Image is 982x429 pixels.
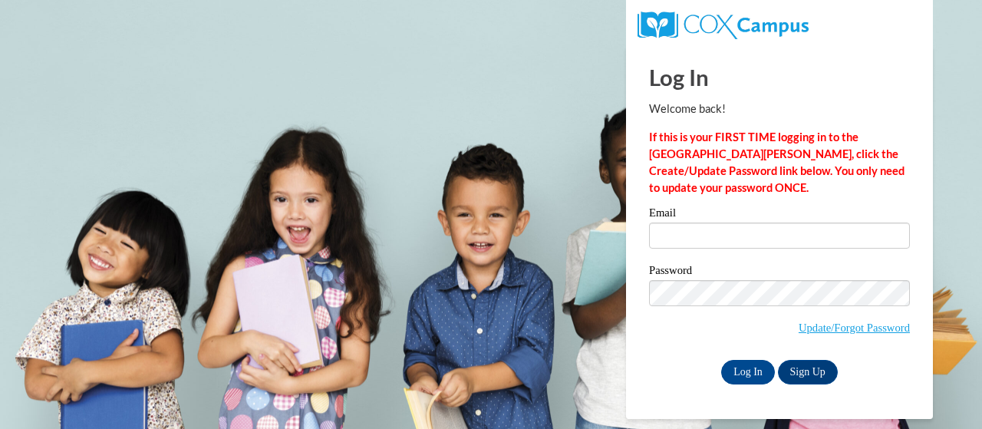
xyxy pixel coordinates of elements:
[649,207,910,223] label: Email
[638,18,809,31] a: COX Campus
[778,360,838,384] a: Sign Up
[649,61,910,93] h1: Log In
[649,265,910,280] label: Password
[649,101,910,117] p: Welcome back!
[799,322,910,334] a: Update/Forgot Password
[638,12,809,39] img: COX Campus
[721,360,775,384] input: Log In
[649,130,905,194] strong: If this is your FIRST TIME logging in to the [GEOGRAPHIC_DATA][PERSON_NAME], click the Create/Upd...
